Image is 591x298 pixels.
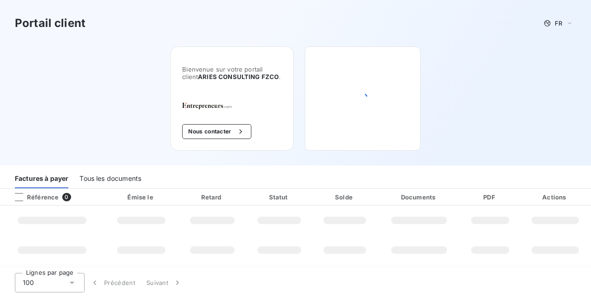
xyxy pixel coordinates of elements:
[379,192,460,202] div: Documents
[182,124,251,139] button: Nous contacter
[182,66,282,80] span: Bienvenue sur votre portail client .
[79,169,141,188] div: Tous les documents
[62,193,71,201] span: 0
[23,278,34,287] span: 100
[141,273,188,292] button: Suivant
[521,192,589,202] div: Actions
[7,193,59,201] div: Référence
[248,192,311,202] div: Statut
[182,103,242,109] img: Company logo
[180,192,244,202] div: Retard
[85,273,141,292] button: Précédent
[15,15,85,32] h3: Portail client
[15,169,68,188] div: Factures à payer
[314,192,375,202] div: Solde
[106,192,177,202] div: Émise le
[463,192,518,202] div: PDF
[555,20,562,27] span: FR
[198,73,279,80] span: ARIES CONSULTING FZCO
